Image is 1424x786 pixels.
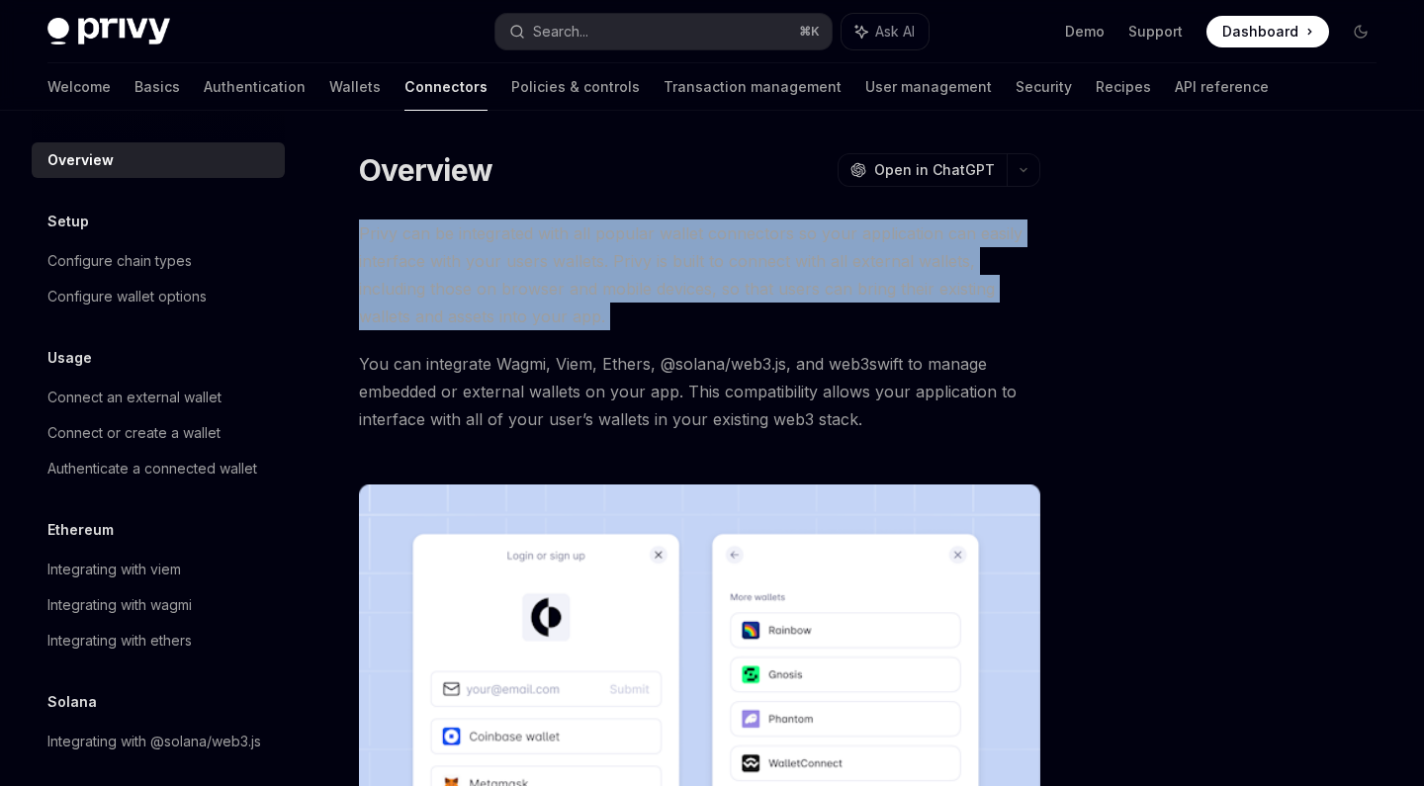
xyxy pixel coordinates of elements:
[1345,16,1377,47] button: Toggle dark mode
[511,63,640,111] a: Policies & controls
[47,63,111,111] a: Welcome
[1016,63,1072,111] a: Security
[47,285,207,308] div: Configure wallet options
[838,153,1007,187] button: Open in ChatGPT
[47,558,181,581] div: Integrating with viem
[47,593,192,617] div: Integrating with wagmi
[32,623,285,658] a: Integrating with ethers
[47,18,170,45] img: dark logo
[32,142,285,178] a: Overview
[1096,63,1151,111] a: Recipes
[32,243,285,279] a: Configure chain types
[1222,22,1298,42] span: Dashboard
[842,14,929,49] button: Ask AI
[664,63,842,111] a: Transaction management
[799,24,820,40] span: ⌘ K
[47,457,257,480] div: Authenticate a connected wallet
[47,730,261,753] div: Integrating with @solana/web3.js
[404,63,488,111] a: Connectors
[1206,16,1329,47] a: Dashboard
[32,552,285,587] a: Integrating with viem
[495,14,831,49] button: Search...⌘K
[32,279,285,314] a: Configure wallet options
[1128,22,1183,42] a: Support
[1065,22,1105,42] a: Demo
[533,20,588,44] div: Search...
[1175,63,1269,111] a: API reference
[874,160,995,180] span: Open in ChatGPT
[47,386,222,409] div: Connect an external wallet
[47,629,192,653] div: Integrating with ethers
[47,148,114,172] div: Overview
[47,690,97,714] h5: Solana
[47,210,89,233] h5: Setup
[865,63,992,111] a: User management
[134,63,180,111] a: Basics
[359,350,1040,433] span: You can integrate Wagmi, Viem, Ethers, @solana/web3.js, and web3swift to manage embedded or exter...
[359,219,1040,330] span: Privy can be integrated with all popular wallet connectors so your application can easily interfa...
[32,724,285,759] a: Integrating with @solana/web3.js
[32,415,285,451] a: Connect or create a wallet
[47,421,221,445] div: Connect or create a wallet
[359,152,492,188] h1: Overview
[204,63,306,111] a: Authentication
[329,63,381,111] a: Wallets
[32,451,285,486] a: Authenticate a connected wallet
[32,587,285,623] a: Integrating with wagmi
[47,518,114,542] h5: Ethereum
[875,22,915,42] span: Ask AI
[47,346,92,370] h5: Usage
[47,249,192,273] div: Configure chain types
[32,380,285,415] a: Connect an external wallet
